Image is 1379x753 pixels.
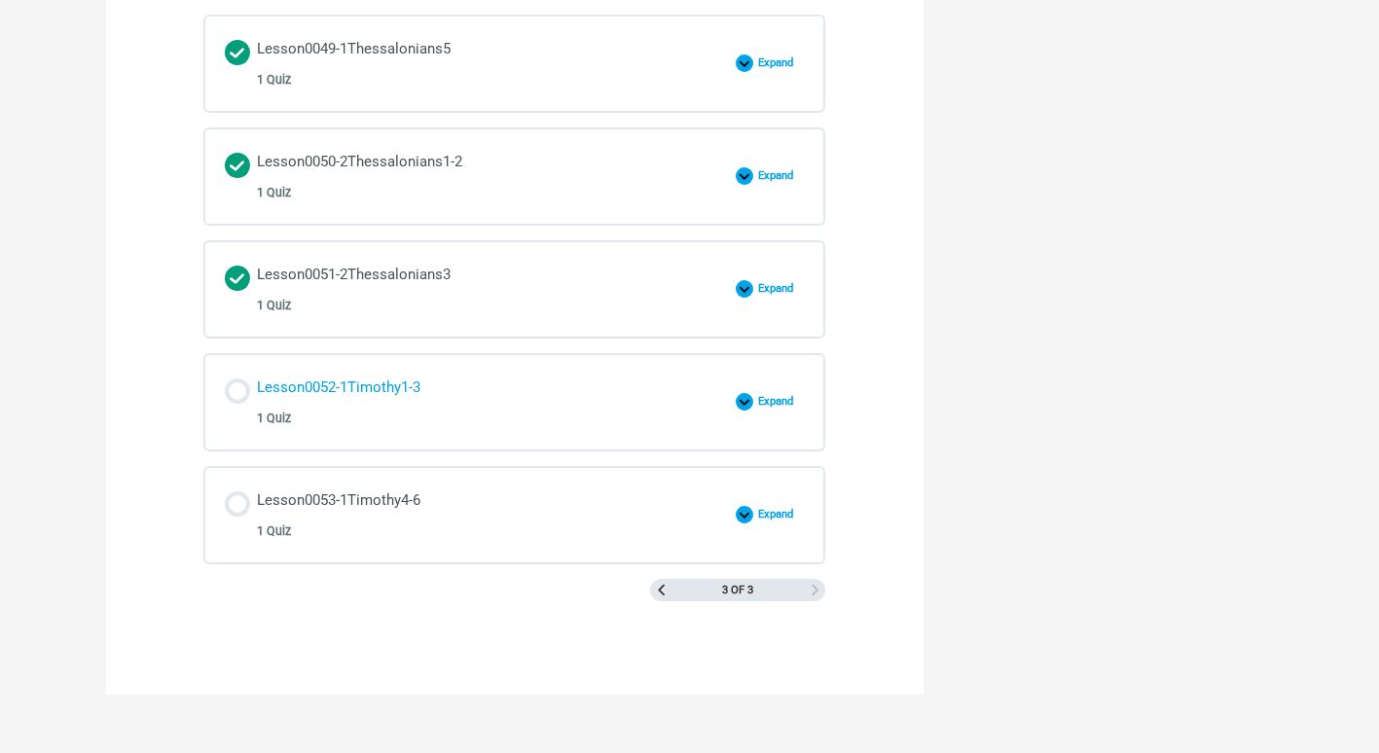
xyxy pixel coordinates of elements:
[257,262,451,317] div: Lesson0051-2Thessalonians3
[225,40,250,65] div: Completed
[225,491,250,517] div: Not started
[257,487,420,543] div: Lesson0053-1Timothy4-6
[257,524,291,538] span: 1 Quiz
[257,186,291,199] span: 1 Quiz
[225,149,725,204] a: Completed Lesson0050-2Thessalonians1-2 1 Quiz
[722,585,753,595] span: 3 of 3
[753,56,805,70] span: Expand
[257,149,462,204] div: Lesson0050-2Thessalonians1-2
[225,266,250,291] div: Completed
[736,167,805,185] button: Expand
[225,153,250,178] div: Completed
[225,36,725,91] a: Completed Lesson0049-1Thessalonians5 1 Quiz
[225,487,725,543] a: Not started Lesson0053-1Timothy4-6 1 Quiz
[736,393,805,411] button: Expand
[736,54,805,72] button: Expand
[753,169,805,183] span: Expand
[257,36,451,91] div: Lesson0049-1Thessalonians5
[736,280,805,298] button: Expand
[225,375,725,430] a: Not started Lesson0052-1Timothy1-3 1 Quiz
[257,412,291,425] span: 1 Quiz
[656,585,667,596] a: Previous Page
[753,395,805,409] span: Expand
[257,73,291,87] span: 1 Quiz
[257,299,291,312] span: 1 Quiz
[753,282,805,296] span: Expand
[257,375,420,430] div: Lesson0052-1Timothy1-3
[225,378,250,404] div: Not started
[225,262,725,317] a: Completed Lesson0051-2Thessalonians3 1 Quiz
[736,506,805,523] button: Expand
[753,508,805,521] span: Expand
